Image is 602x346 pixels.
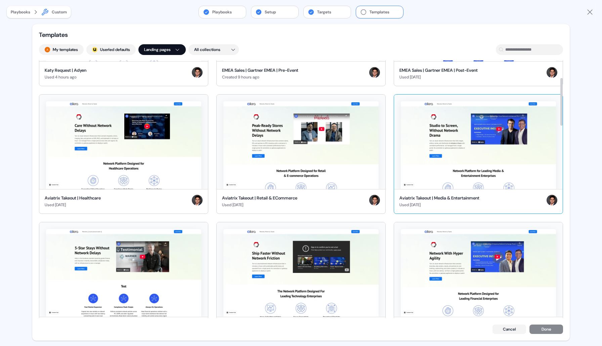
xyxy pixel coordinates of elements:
div: Templates [39,31,106,39]
button: Targets [304,6,351,18]
img: Aviatrix Takeout | Financial Services [401,229,556,317]
button: Close [586,8,594,16]
img: Hugh [369,195,380,206]
div: Created 9 hours ago [222,74,298,80]
button: My templates [39,44,84,55]
button: Aviatrix Takeout | Financial Services [394,222,563,342]
button: Aviatrix Takeout | Retail & ECommerceAviatrix Takeout | Retail & ECommerceUsed [DATE]Hugh [216,94,386,214]
div: EMEA Sales | Gartner EMEA | Pre-Event [222,67,298,74]
img: Hugh [547,195,557,206]
div: Aviatrix Takeout | Retail & ECommerce [222,195,297,201]
img: Hugh [192,195,203,206]
img: Aviatrix Takeout | Technology Template [223,229,379,317]
img: Hugh [547,67,557,78]
img: Hugh [369,67,380,78]
div: Used 4 hours ago [45,74,86,80]
div: Katy Request | Adyen [45,67,86,74]
button: Playbooks [199,6,246,18]
img: Apoorva [45,47,50,52]
button: Aviatrix Takeout | HealthcareAviatrix Takeout | HealthcareUsed [DATE]Hugh [39,94,208,214]
button: Colo Takeout | Hotels Template [39,222,208,342]
img: Colo Takeout | Hotels Template [46,229,201,317]
button: Landing pages [138,44,186,55]
button: Cancel [492,325,526,334]
img: Hugh [192,67,203,78]
button: All collections [188,44,239,55]
div: ; [92,47,97,52]
div: Aviatrix Takeout | Media & Entertainment [399,195,479,201]
button: Playbooks [11,9,30,15]
button: Aviatrix Takeout | Media & EntertainmentAviatrix Takeout | Media & EntertainmentUsed [DATE]Hugh [394,94,563,214]
button: Setup [251,6,298,18]
button: Aviatrix Takeout | Technology Template [216,222,386,342]
img: Aviatrix Takeout | Media & Entertainment [401,101,556,189]
button: userled logo;Userled defaults [86,44,136,55]
img: userled logo [92,47,97,52]
img: Aviatrix Takeout | Retail & ECommerce [223,101,379,189]
img: Aviatrix Takeout | Healthcare [46,101,201,189]
div: Used [DATE] [399,74,478,80]
div: EMEA Sales | Gartner EMEA | Post-Event [399,67,478,74]
span: All collections [194,46,220,53]
div: Used [DATE] [45,201,101,208]
div: Used [DATE] [399,201,479,208]
div: Aviatrix Takeout | Healthcare [45,195,101,201]
div: Custom [52,9,67,15]
button: Templates [356,6,403,18]
div: Used [DATE] [222,201,297,208]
